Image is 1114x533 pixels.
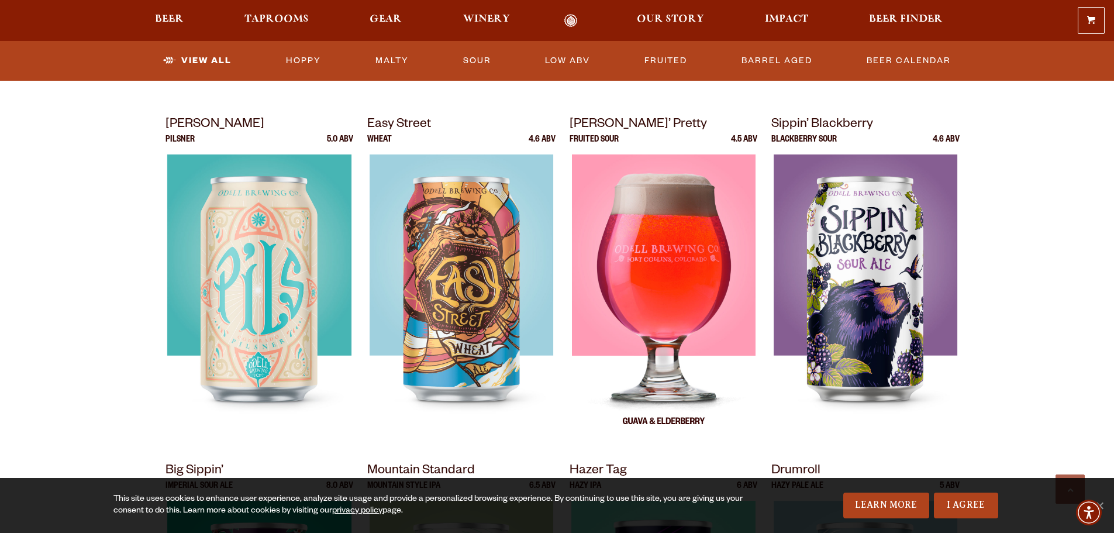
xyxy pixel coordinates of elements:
[371,47,413,74] a: Malty
[737,47,817,74] a: Barrel Aged
[367,461,556,482] p: Mountain Standard
[570,115,758,136] p: [PERSON_NAME]’ Pretty
[281,47,326,74] a: Hoppy
[165,136,195,154] p: Pilsner
[113,494,747,517] div: This site uses cookies to enhance user experience, analyze site usage and provide a personalized ...
[570,115,758,447] a: [PERSON_NAME]’ Pretty Fruited Sour 4.5 ABV Sippin’ Pretty Sippin’ Pretty
[367,136,392,154] p: Wheat
[861,14,950,27] a: Beer Finder
[165,115,354,136] p: [PERSON_NAME]
[571,154,755,447] img: Sippin’ Pretty
[147,14,191,27] a: Beer
[934,493,998,518] a: I Agree
[1076,500,1102,525] div: Accessibility Menu
[771,115,960,136] p: Sippin’ Blackberry
[765,15,808,24] span: Impact
[774,154,957,447] img: Sippin’ Blackberry
[458,47,496,74] a: Sour
[244,15,309,24] span: Taprooms
[367,115,556,136] p: Easy Street
[629,14,712,27] a: Our Story
[869,15,943,24] span: Beer Finder
[327,136,353,154] p: 5.0 ABV
[167,154,351,447] img: Odell Pils
[637,15,704,24] span: Our Story
[456,14,518,27] a: Winery
[155,15,184,24] span: Beer
[1056,474,1085,504] a: Scroll to top
[165,461,354,482] p: Big Sippin’
[862,47,956,74] a: Beer Calendar
[771,136,837,154] p: Blackberry Sour
[370,15,402,24] span: Gear
[933,136,960,154] p: 4.6 ABV
[370,154,553,447] img: Easy Street
[237,14,316,27] a: Taprooms
[731,136,757,154] p: 4.5 ABV
[640,47,692,74] a: Fruited
[843,493,929,518] a: Learn More
[771,461,960,482] p: Drumroll
[757,14,816,27] a: Impact
[771,115,960,447] a: Sippin’ Blackberry Blackberry Sour 4.6 ABV Sippin’ Blackberry Sippin’ Blackberry
[362,14,409,27] a: Gear
[540,47,595,74] a: Low ABV
[570,136,619,154] p: Fruited Sour
[165,115,354,447] a: [PERSON_NAME] Pilsner 5.0 ABV Odell Pils Odell Pils
[463,15,510,24] span: Winery
[332,507,382,516] a: privacy policy
[529,136,556,154] p: 4.6 ABV
[367,115,556,447] a: Easy Street Wheat 4.6 ABV Easy Street Easy Street
[158,47,236,74] a: View All
[549,14,593,27] a: Odell Home
[570,461,758,482] p: Hazer Tag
